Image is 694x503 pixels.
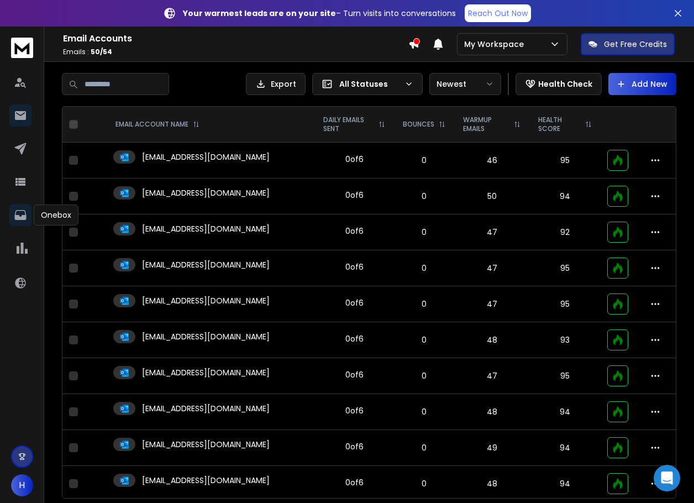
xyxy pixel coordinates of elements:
[339,78,400,90] p: All Statuses
[608,73,676,95] button: Add New
[529,214,601,250] td: 92
[454,394,530,430] td: 48
[142,187,270,198] p: [EMAIL_ADDRESS][DOMAIN_NAME]
[529,286,601,322] td: 95
[454,214,530,250] td: 47
[345,226,364,237] div: 0 of 6
[142,331,270,342] p: [EMAIL_ADDRESS][DOMAIN_NAME]
[11,38,33,58] img: logo
[142,367,270,378] p: [EMAIL_ADDRESS][DOMAIN_NAME]
[538,78,592,90] p: Health Check
[91,47,112,56] span: 50 / 54
[529,322,601,358] td: 93
[142,151,270,163] p: [EMAIL_ADDRESS][DOMAIN_NAME]
[345,333,364,344] div: 0 of 6
[142,295,270,306] p: [EMAIL_ADDRESS][DOMAIN_NAME]
[345,154,364,165] div: 0 of 6
[401,478,448,489] p: 0
[454,286,530,322] td: 47
[529,250,601,286] td: 95
[604,39,667,50] p: Get Free Credits
[323,116,374,133] p: DAILY EMAILS SENT
[529,430,601,466] td: 94
[654,465,680,491] div: Open Intercom Messenger
[34,205,78,226] div: Onebox
[581,33,675,55] button: Get Free Credits
[529,358,601,394] td: 95
[401,191,448,202] p: 0
[454,322,530,358] td: 48
[401,263,448,274] p: 0
[142,439,270,450] p: [EMAIL_ADDRESS][DOMAIN_NAME]
[454,179,530,214] td: 50
[401,334,448,345] p: 0
[345,261,364,273] div: 0 of 6
[468,8,528,19] p: Reach Out Now
[465,4,531,22] a: Reach Out Now
[538,116,581,133] p: HEALTH SCORE
[454,143,530,179] td: 46
[454,358,530,394] td: 47
[11,474,33,496] button: H
[142,259,270,270] p: [EMAIL_ADDRESS][DOMAIN_NAME]
[401,406,448,417] p: 0
[183,8,336,19] strong: Your warmest leads are on your site
[454,466,530,502] td: 48
[454,250,530,286] td: 47
[429,73,501,95] button: Newest
[454,430,530,466] td: 49
[403,120,434,129] p: BOUNCES
[345,477,364,488] div: 0 of 6
[529,394,601,430] td: 94
[183,8,456,19] p: – Turn visits into conversations
[401,298,448,310] p: 0
[401,442,448,453] p: 0
[345,369,364,380] div: 0 of 6
[401,227,448,238] p: 0
[516,73,602,95] button: Health Check
[345,441,364,452] div: 0 of 6
[529,179,601,214] td: 94
[401,370,448,381] p: 0
[63,32,408,45] h1: Email Accounts
[246,73,306,95] button: Export
[115,120,199,129] div: EMAIL ACCOUNT NAME
[142,403,270,414] p: [EMAIL_ADDRESS][DOMAIN_NAME]
[142,223,270,234] p: [EMAIL_ADDRESS][DOMAIN_NAME]
[345,297,364,308] div: 0 of 6
[463,116,510,133] p: WARMUP EMAILS
[63,48,408,56] p: Emails :
[401,155,448,166] p: 0
[529,466,601,502] td: 94
[345,405,364,416] div: 0 of 6
[345,190,364,201] div: 0 of 6
[142,475,270,486] p: [EMAIL_ADDRESS][DOMAIN_NAME]
[464,39,528,50] p: My Workspace
[529,143,601,179] td: 95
